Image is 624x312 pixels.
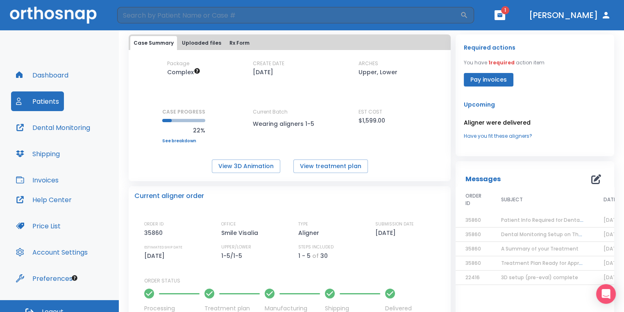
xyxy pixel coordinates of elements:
span: SUBJECT [501,196,523,203]
p: STEPS INCLUDED [298,244,334,251]
p: Wearing aligners 1-5 [253,119,327,129]
button: Help Center [11,190,77,210]
span: Treatment Plan Ready for Approval! [501,260,591,266]
p: ESTIMATED SHIP DATE [144,244,182,251]
div: Open Intercom Messenger [596,284,616,304]
p: Required actions [464,43,515,52]
span: [DATE] [604,274,621,281]
button: Price List [11,216,66,236]
p: OFFICE [221,221,236,228]
p: UPPER/LOWER [221,244,251,251]
p: 1 - 5 [298,251,311,261]
span: 35860 [465,260,481,266]
button: Uploaded files [179,36,225,50]
span: DATE [604,196,616,203]
button: Dashboard [11,65,73,85]
input: Search by Patient Name or Case # [117,7,460,23]
span: Up to 50 Steps (100 aligners) [167,68,200,76]
p: Smile Visalia [221,228,261,238]
p: Upper, Lower [359,67,397,77]
button: Preferences [11,269,77,288]
button: Invoices [11,170,64,190]
span: ORDER ID [465,192,481,207]
span: 1 required [488,59,515,66]
div: tabs [130,36,449,50]
p: TYPE [298,221,308,228]
p: $1,599.00 [359,116,385,125]
span: 3D setup (pre-eval) complete [501,274,578,281]
p: ORDER ID [144,221,163,228]
span: [DATE] [604,245,621,252]
p: 22% [162,125,205,135]
p: [DATE] [144,251,168,261]
p: [DATE] [375,228,399,238]
p: Package [167,60,189,67]
span: [DATE] [604,231,621,238]
button: Case Summary [130,36,177,50]
button: Shipping [11,144,65,164]
p: CREATE DATE [253,60,284,67]
img: Orthosnap [10,7,97,23]
p: 35860 [144,228,166,238]
p: 1-5/1-5 [221,251,245,261]
button: Dental Monitoring [11,118,95,137]
p: ARCHES [359,60,378,67]
p: of [312,251,319,261]
p: ORDER STATUS [144,277,445,285]
p: 30 [320,251,328,261]
button: Account Settings [11,242,93,262]
p: SUBMISSION DATE [375,221,414,228]
span: [DATE] [604,260,621,266]
a: Have you fit these aligners? [464,132,606,140]
button: [PERSON_NAME] [526,8,614,23]
span: 35860 [465,216,481,223]
span: A Summary of your Treatment [501,245,579,252]
p: Aligner were delivered [464,118,606,128]
span: 22416 [465,274,480,281]
p: Current Batch [253,108,327,116]
span: Dental Monitoring Setup on The Delivery Day [501,231,614,238]
span: [DATE] [604,216,621,223]
p: You have action item [464,59,545,66]
p: Aligner [298,228,322,238]
span: Patient Info Required for DentalMonitoring! [501,216,610,223]
span: 1 [501,6,509,14]
p: [DATE] [253,67,273,77]
button: Pay invoices [464,73,513,87]
span: 35860 [465,245,481,252]
button: View 3D Animation [212,159,280,173]
p: Messages [465,174,501,184]
p: CASE PROGRESS [162,108,205,116]
div: Tooltip anchor [71,274,78,282]
button: Patients [11,91,64,111]
span: 35860 [465,231,481,238]
button: View treatment plan [293,159,368,173]
p: EST COST [359,108,382,116]
a: See breakdown [162,139,205,143]
p: Current aligner order [134,191,204,201]
p: Upcoming [464,100,606,109]
button: Rx Form [226,36,253,50]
